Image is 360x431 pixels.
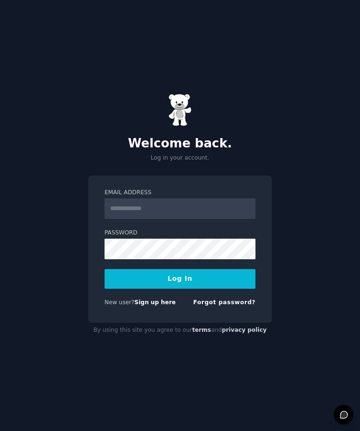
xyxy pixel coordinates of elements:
button: Log In [105,269,255,289]
a: terms [192,327,211,333]
a: Forgot password? [193,299,255,306]
span: New user? [105,299,135,306]
label: Password [105,229,255,237]
div: By using this site you agree to our and [88,323,272,338]
label: Email Address [105,189,255,197]
h2: Welcome back. [88,136,272,151]
a: privacy policy [222,327,267,333]
p: Log in your account. [88,154,272,162]
a: Sign up here [135,299,176,306]
img: Gummy Bear [168,94,192,126]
